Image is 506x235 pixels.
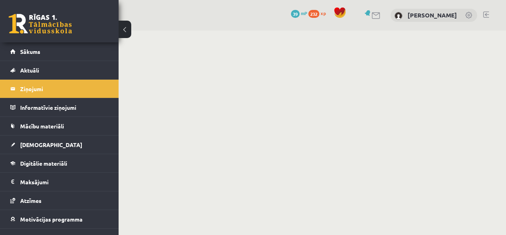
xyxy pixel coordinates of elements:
span: xp [321,10,326,16]
a: 232 xp [308,10,330,16]
a: Atzīmes [10,191,109,210]
span: mP [301,10,307,16]
a: Digitālie materiāli [10,154,109,172]
legend: Ziņojumi [20,80,109,98]
a: [PERSON_NAME] [408,11,457,19]
a: Rīgas 1. Tālmācības vidusskola [9,14,72,34]
a: Maksājumi [10,173,109,191]
span: 39 [291,10,300,18]
a: Informatīvie ziņojumi [10,98,109,117]
span: Aktuāli [20,67,39,74]
span: Sākums [20,48,40,55]
span: [DEMOGRAPHIC_DATA] [20,141,82,148]
span: Digitālie materiāli [20,160,67,167]
legend: Informatīvie ziņojumi [20,98,109,117]
legend: Maksājumi [20,173,109,191]
span: Atzīmes [20,197,42,204]
img: Fjodors Latatujevs [395,12,402,20]
a: Sākums [10,42,109,61]
a: Motivācijas programma [10,210,109,228]
span: Motivācijas programma [20,216,83,223]
span: Mācību materiāli [20,122,64,130]
a: Aktuāli [10,61,109,79]
a: Mācību materiāli [10,117,109,135]
a: Ziņojumi [10,80,109,98]
span: 232 [308,10,319,18]
a: [DEMOGRAPHIC_DATA] [10,136,109,154]
a: 39 mP [291,10,307,16]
